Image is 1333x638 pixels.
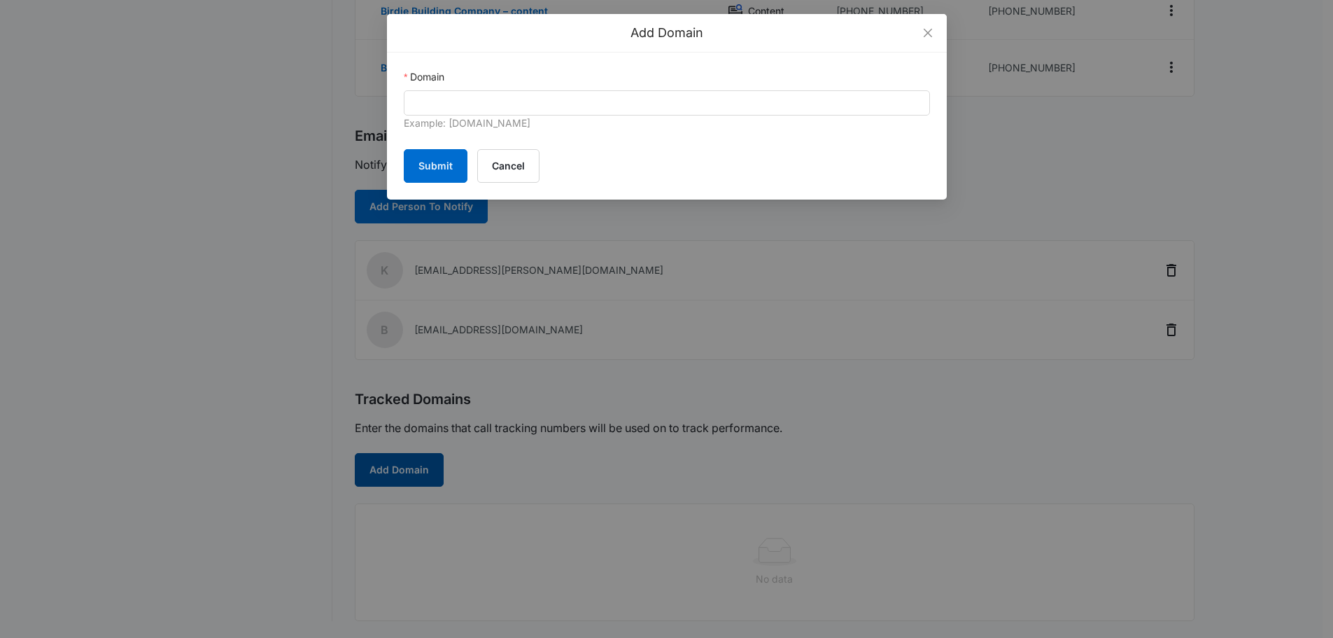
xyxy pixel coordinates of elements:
input: Domain [404,90,930,116]
button: Cancel [477,149,539,183]
button: Submit [404,149,467,183]
div: Add Domain [404,25,930,41]
span: close [922,27,933,39]
label: Domain [404,69,444,85]
div: Example: [DOMAIN_NAME] [404,116,930,132]
button: Close [909,14,947,52]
